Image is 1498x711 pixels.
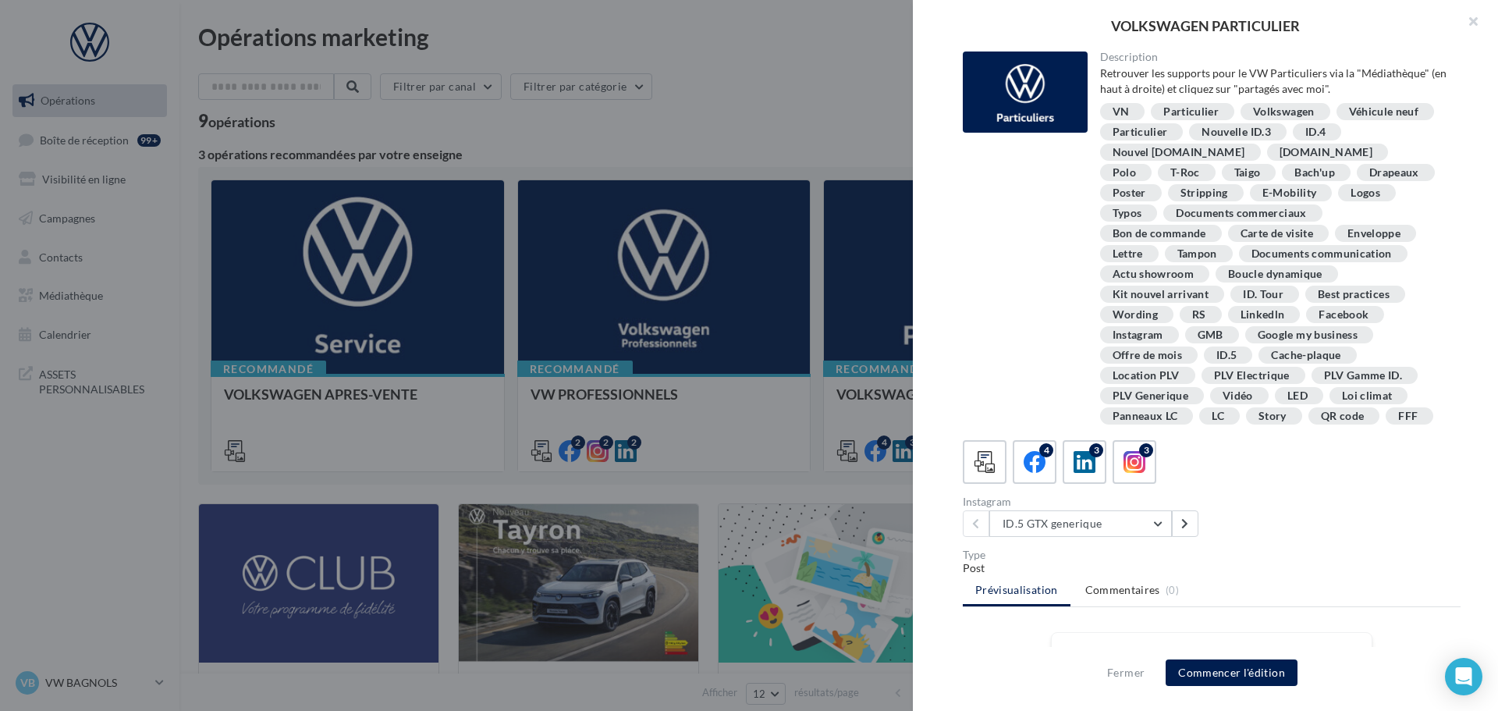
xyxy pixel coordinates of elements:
[1085,582,1160,598] span: Commentaires
[1113,411,1178,422] div: Panneaux LC
[1271,350,1340,361] div: Cache-plaque
[1113,106,1130,118] div: VN
[1113,147,1245,158] div: Nouvel [DOMAIN_NAME]
[1139,443,1153,457] div: 3
[1305,126,1326,138] div: ID.4
[963,560,1461,576] div: Post
[1100,52,1449,62] div: Description
[1113,309,1158,321] div: Wording
[1321,411,1364,422] div: QR code
[989,510,1172,537] button: ID.5 GTX generique
[1170,167,1200,179] div: T-Roc
[1258,329,1358,341] div: Google my business
[963,496,1205,507] div: Instagram
[1342,390,1393,402] div: Loi climat
[938,19,1473,33] div: VOLKSWAGEN PARTICULIER
[1369,167,1419,179] div: Drapeaux
[1319,309,1368,321] div: Facebook
[1113,329,1163,341] div: Instagram
[1113,187,1146,199] div: Poster
[1113,289,1209,300] div: Kit nouvel arrivant
[1113,126,1168,138] div: Particulier
[1349,106,1419,118] div: Véhicule neuf
[1039,443,1053,457] div: 4
[1318,289,1390,300] div: Best practices
[1198,329,1223,341] div: GMB
[1101,663,1151,682] button: Fermer
[1113,167,1136,179] div: Polo
[1241,309,1285,321] div: Linkedln
[1192,309,1206,321] div: RS
[1398,411,1418,422] div: FFF
[1287,390,1308,402] div: LED
[1351,187,1380,199] div: Logos
[1253,106,1315,118] div: Volkswagen
[1166,584,1179,596] span: (0)
[1228,268,1322,280] div: Boucle dynamique
[1251,248,1392,260] div: Documents communication
[1294,167,1334,179] div: Bach'up
[1100,66,1449,97] div: Retrouver les supports pour le VW Particuliers via la "Médiathèque" (en haut à droite) et cliquez...
[1347,228,1400,240] div: Enveloppe
[1445,658,1482,695] div: Open Intercom Messenger
[1113,228,1206,240] div: Bon de commande
[1223,390,1253,402] div: Vidéo
[1234,167,1261,179] div: Taigo
[1212,411,1224,422] div: LC
[1113,208,1142,219] div: Typos
[1166,659,1297,686] button: Commencer l'édition
[1202,126,1271,138] div: Nouvelle ID.3
[1113,370,1180,382] div: Location PLV
[963,549,1461,560] div: Type
[1113,248,1143,260] div: Lettre
[1176,208,1306,219] div: Documents commerciaux
[1262,187,1317,199] div: E-Mobility
[1113,350,1183,361] div: Offre de mois
[1280,147,1373,158] div: [DOMAIN_NAME]
[1089,443,1103,457] div: 3
[1216,350,1237,361] div: ID.5
[1243,289,1283,300] div: ID. Tour
[1163,106,1219,118] div: Particulier
[1180,187,1228,199] div: Stripping
[1324,370,1403,382] div: PLV Gamme ID.
[1113,390,1189,402] div: PLV Generique
[1258,411,1287,422] div: Story
[1241,228,1313,240] div: Carte de visite
[1113,268,1194,280] div: Actu showroom
[1177,248,1217,260] div: Tampon
[1214,370,1290,382] div: PLV Electrique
